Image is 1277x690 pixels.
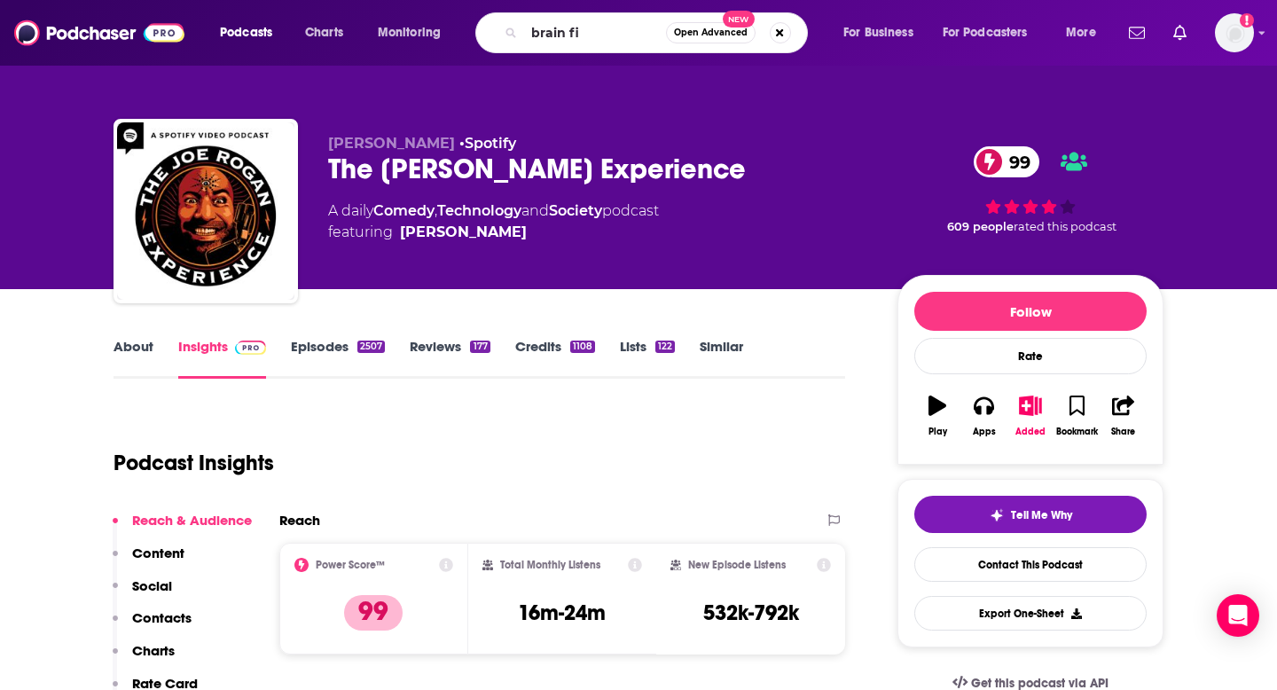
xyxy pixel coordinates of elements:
[316,559,385,571] h2: Power Score™
[113,545,184,577] button: Content
[914,547,1147,582] a: Contact This Podcast
[931,19,1054,47] button: open menu
[328,135,455,152] span: [PERSON_NAME]
[974,146,1039,177] a: 99
[373,202,435,219] a: Comedy
[208,19,295,47] button: open menu
[470,341,490,353] div: 177
[365,19,464,47] button: open menu
[328,200,659,243] div: A daily podcast
[1054,19,1118,47] button: open menu
[1011,508,1072,522] span: Tell Me Why
[1122,18,1152,48] a: Show notifications dropdown
[620,338,675,379] a: Lists122
[328,222,659,243] span: featuring
[459,135,516,152] span: •
[914,384,960,448] button: Play
[1014,220,1116,233] span: rated this podcast
[1215,13,1254,52] img: User Profile
[991,146,1039,177] span: 99
[1101,384,1147,448] button: Share
[1066,20,1096,45] span: More
[1166,18,1194,48] a: Show notifications dropdown
[117,122,294,300] img: The Joe Rogan Experience
[132,545,184,561] p: Content
[655,341,675,353] div: 122
[113,512,252,545] button: Reach & Audience
[435,202,437,219] span: ,
[914,496,1147,533] button: tell me why sparkleTell Me Why
[521,202,549,219] span: and
[400,222,527,243] a: Joe Rogan
[943,20,1028,45] span: For Podcasters
[305,20,343,45] span: Charts
[344,595,403,631] p: 99
[700,338,743,379] a: Similar
[178,338,266,379] a: InsightsPodchaser Pro
[113,609,192,642] button: Contacts
[437,202,521,219] a: Technology
[570,341,595,353] div: 1108
[843,20,913,45] span: For Business
[973,427,996,437] div: Apps
[113,577,172,610] button: Social
[1111,427,1135,437] div: Share
[928,427,947,437] div: Play
[1015,427,1046,437] div: Added
[1007,384,1054,448] button: Added
[703,600,799,626] h3: 532k-792k
[294,19,354,47] a: Charts
[1215,13,1254,52] span: Logged in as megcassidy
[291,338,385,379] a: Episodes2507
[378,20,441,45] span: Monitoring
[515,338,595,379] a: Credits1108
[524,19,666,47] input: Search podcasts, credits, & more...
[132,609,192,626] p: Contacts
[897,135,1163,245] div: 99 609 peoplerated this podcast
[500,559,600,571] h2: Total Monthly Listens
[357,341,385,353] div: 2507
[132,642,175,659] p: Charts
[723,11,755,27] span: New
[14,16,184,50] img: Podchaser - Follow, Share and Rate Podcasts
[549,202,602,219] a: Society
[960,384,1007,448] button: Apps
[1054,384,1100,448] button: Bookmark
[492,12,825,53] div: Search podcasts, credits, & more...
[1215,13,1254,52] button: Show profile menu
[279,512,320,529] h2: Reach
[235,341,266,355] img: Podchaser Pro
[1217,594,1259,637] div: Open Intercom Messenger
[410,338,490,379] a: Reviews177
[465,135,516,152] a: Spotify
[688,559,786,571] h2: New Episode Listens
[990,508,1004,522] img: tell me why sparkle
[132,512,252,529] p: Reach & Audience
[914,292,1147,331] button: Follow
[132,577,172,594] p: Social
[914,338,1147,374] div: Rate
[220,20,272,45] span: Podcasts
[1056,427,1098,437] div: Bookmark
[1240,13,1254,27] svg: Add a profile image
[666,22,756,43] button: Open AdvancedNew
[518,600,606,626] h3: 16m-24m
[114,450,274,476] h1: Podcast Insights
[914,596,1147,631] button: Export One-Sheet
[113,642,175,675] button: Charts
[947,220,1014,233] span: 609 people
[114,338,153,379] a: About
[674,28,748,37] span: Open Advanced
[831,19,936,47] button: open menu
